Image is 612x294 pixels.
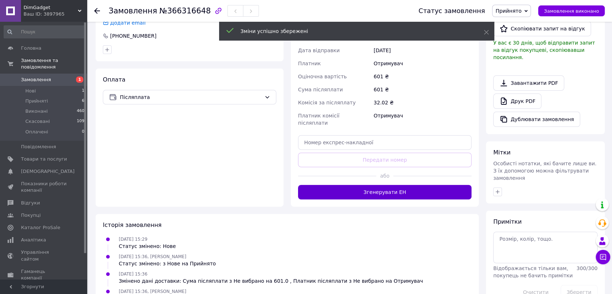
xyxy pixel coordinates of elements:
span: Показники роботи компанії [21,181,67,194]
span: [DATE] 15:29 [119,237,147,242]
div: Змінено дані доставки: Сума післяплати з Не вибрано на 601.0 , Платник післяплати з Не вибрано на... [119,277,423,285]
div: Статус змінено: з Нове на Прийнято [119,260,216,267]
span: Аналітика [21,237,46,243]
span: [DATE] 15:36, [PERSON_NAME] [119,254,186,259]
span: 6 [82,98,84,104]
span: Замовлення [109,7,157,15]
span: Оплачені [25,129,48,135]
span: Гаманець компанії [21,268,67,281]
span: Примітки [493,218,521,225]
div: Статус змінено: Нове [119,243,176,250]
span: 109 [77,118,84,125]
a: Завантажити PDF [493,75,564,91]
button: Дублювати замовлення [493,112,580,127]
div: 601 ₴ [372,83,473,96]
div: [DATE] [372,44,473,57]
span: [DATE] 15:36 [119,272,147,277]
a: Друк PDF [493,94,541,109]
span: Товари та послуги [21,156,67,162]
div: Ваш ID: 3897965 [24,11,87,17]
span: Дата відправки [298,47,340,53]
span: Управління сайтом [21,249,67,262]
div: Зміни успішно збережені [240,28,466,35]
span: Мітки [493,149,511,156]
input: Пошук [4,25,85,38]
span: Платник комісії післяплати [298,113,339,126]
div: Статус замовлення [419,7,485,15]
span: Історія замовлення [103,221,162,228]
span: Відображається тільки вам, покупець не бачить примітки [493,265,573,278]
div: 601 ₴ [372,70,473,83]
span: [DATE] 15:36, [PERSON_NAME] [119,289,186,294]
div: Додати email [109,19,146,26]
span: У вас є 30 днів, щоб відправити запит на відгук покупцеві, скопіювавши посилання. [493,40,595,60]
span: DimGadget [24,4,78,11]
div: 32.02 ₴ [372,96,473,109]
span: Відгуки [21,200,40,206]
span: 1 [76,76,83,83]
button: Скопіювати запит на відгук [493,21,591,36]
span: Прийнято [495,8,521,14]
span: Замовлення та повідомлення [21,57,87,70]
span: Замовлення [21,76,51,83]
span: Покупці [21,212,41,219]
input: Номер експрес-накладної [298,135,471,150]
span: [DEMOGRAPHIC_DATA] [21,168,75,175]
button: Згенерувати ЕН [298,185,471,199]
span: Оціночна вартість [298,74,347,79]
span: Сума післяплати [298,87,343,92]
div: Отримувач [372,109,473,129]
span: Нові [25,88,36,94]
span: Комісія за післяплату [298,100,356,105]
span: Скасовані [25,118,50,125]
span: Оплата [103,76,125,83]
span: Платник [298,61,321,66]
span: Прийняті [25,98,48,104]
span: 460 [77,108,84,115]
span: Повідомлення [21,144,56,150]
span: Каталог ProSale [21,224,60,231]
div: Додати email [102,19,146,26]
span: Головна [21,45,41,51]
div: [PHONE_NUMBER] [109,32,157,40]
span: 300 / 300 [577,265,598,271]
span: або [376,172,394,179]
span: Виконані [25,108,48,115]
span: Післяплата [120,93,261,101]
span: 0 [82,129,84,135]
span: Замовлення виконано [544,8,599,14]
button: Замовлення виконано [538,5,605,16]
span: Особисті нотатки, які бачите лише ви. З їх допомогою можна фільтрувати замовлення [493,161,596,181]
div: Повернутися назад [94,7,100,15]
span: №366316648 [159,7,211,15]
span: 1 [82,88,84,94]
div: Отримувач [372,57,473,70]
button: Чат з покупцем [596,250,610,264]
